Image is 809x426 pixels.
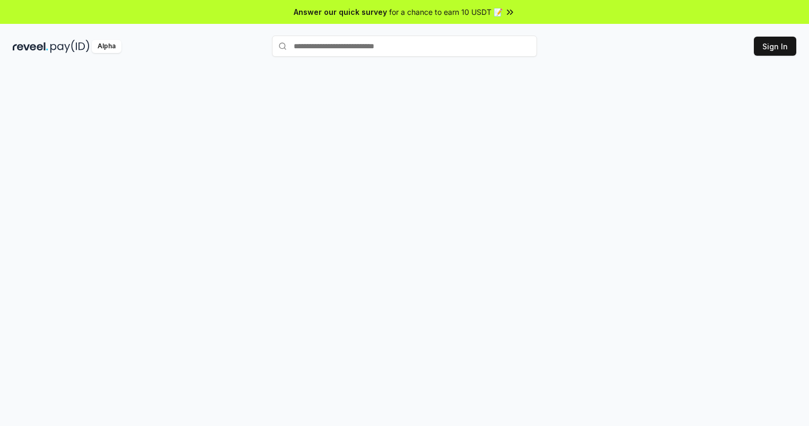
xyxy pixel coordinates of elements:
span: Answer our quick survey [294,6,387,18]
img: reveel_dark [13,40,48,53]
span: for a chance to earn 10 USDT 📝 [389,6,503,18]
div: Alpha [92,40,121,53]
button: Sign In [754,37,796,56]
img: pay_id [50,40,90,53]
